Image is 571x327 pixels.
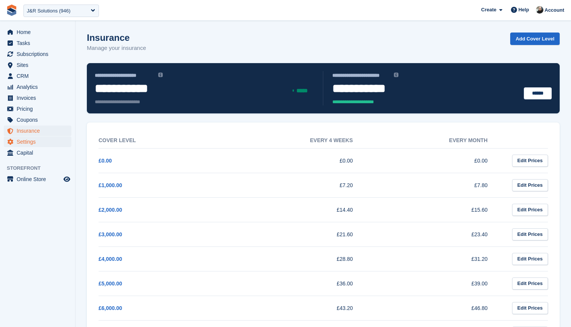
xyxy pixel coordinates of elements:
[17,147,62,158] span: Capital
[512,204,548,216] a: Edit Prices
[4,93,71,103] a: menu
[536,6,543,14] img: Tom Huddleston
[99,158,112,164] a: £0.00
[99,305,122,311] a: £6,000.00
[17,174,62,184] span: Online Store
[17,136,62,147] span: Settings
[4,38,71,48] a: menu
[17,60,62,70] span: Sites
[545,6,564,14] span: Account
[99,256,122,262] a: £4,000.00
[27,7,71,15] div: J&R Solutions (946)
[99,182,122,188] a: £1,000.00
[4,115,71,125] a: menu
[17,38,62,48] span: Tasks
[6,5,17,16] img: stora-icon-8386f47178a22dfd0bd8f6a31ec36ba5ce8667c1dd55bd0f319d3a0aa187defe.svg
[17,71,62,81] span: CRM
[368,222,503,246] td: £23.40
[394,73,398,77] img: icon-info-grey-7440780725fd019a000dd9b08b2336e03edf1995a4989e88bcd33f0948082b44.svg
[99,281,122,287] a: £5,000.00
[99,231,122,237] a: £3,000.00
[512,228,548,241] a: Edit Prices
[62,175,71,184] a: Preview store
[233,296,368,320] td: £43.20
[17,49,62,59] span: Subscriptions
[4,136,71,147] a: menu
[512,302,548,315] a: Edit Prices
[368,148,503,173] td: £0.00
[233,148,368,173] td: £0.00
[17,115,62,125] span: Coupons
[17,93,62,103] span: Invoices
[368,197,503,222] td: £15.60
[233,222,368,246] td: £21.60
[4,71,71,81] a: menu
[519,6,529,14] span: Help
[233,271,368,296] td: £36.00
[4,126,71,136] a: menu
[87,44,146,53] p: Manage your insurance
[233,133,368,149] th: Every 4 weeks
[233,197,368,222] td: £14.40
[233,173,368,197] td: £7.20
[512,155,548,167] a: Edit Prices
[510,33,560,45] a: Add Cover Level
[233,246,368,271] td: £28.80
[512,179,548,192] a: Edit Prices
[99,133,233,149] th: Cover Level
[512,277,548,290] a: Edit Prices
[87,33,146,43] h1: Insurance
[4,60,71,70] a: menu
[4,49,71,59] a: menu
[17,27,62,37] span: Home
[481,6,496,14] span: Create
[368,271,503,296] td: £39.00
[99,207,122,213] a: £2,000.00
[7,164,75,172] span: Storefront
[158,73,163,77] img: icon-info-grey-7440780725fd019a000dd9b08b2336e03edf1995a4989e88bcd33f0948082b44.svg
[17,126,62,136] span: Insurance
[4,104,71,114] a: menu
[368,173,503,197] td: £7.80
[4,147,71,158] a: menu
[368,296,503,320] td: £46.80
[512,253,548,265] a: Edit Prices
[17,104,62,114] span: Pricing
[17,82,62,92] span: Analytics
[368,133,503,149] th: Every month
[4,174,71,184] a: menu
[368,246,503,271] td: £31.20
[4,27,71,37] a: menu
[4,82,71,92] a: menu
